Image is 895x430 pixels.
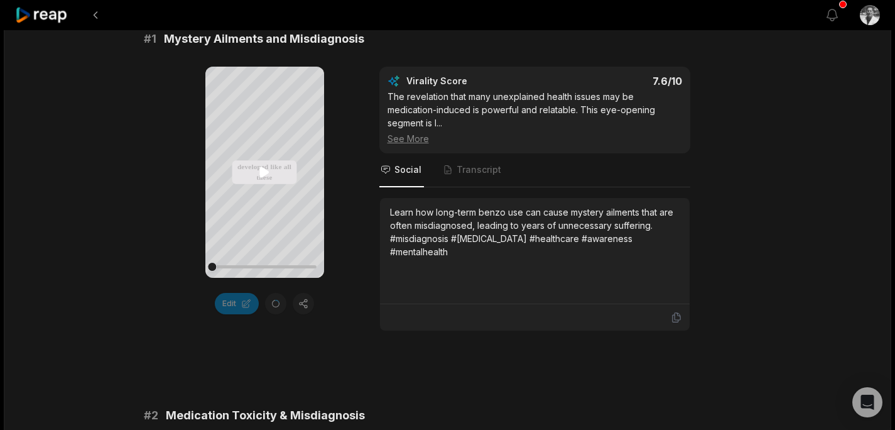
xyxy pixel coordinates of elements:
[390,206,680,258] div: Learn how long-term benzo use can cause mystery ailments that are often misdiagnosed, leading to ...
[388,90,682,145] div: The revelation that many unexplained health issues may be medication-induced is powerful and rela...
[406,75,541,87] div: Virality Score
[547,75,682,87] div: 7.6 /10
[166,407,365,424] span: Medication Toxicity & Misdiagnosis
[144,407,158,424] span: # 2
[388,132,682,145] div: See More
[164,30,364,48] span: Mystery Ailments and Misdiagnosis
[215,293,259,314] button: Edit
[394,163,421,176] span: Social
[852,387,882,417] div: Open Intercom Messenger
[144,30,156,48] span: # 1
[379,153,690,187] nav: Tabs
[457,163,501,176] span: Transcript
